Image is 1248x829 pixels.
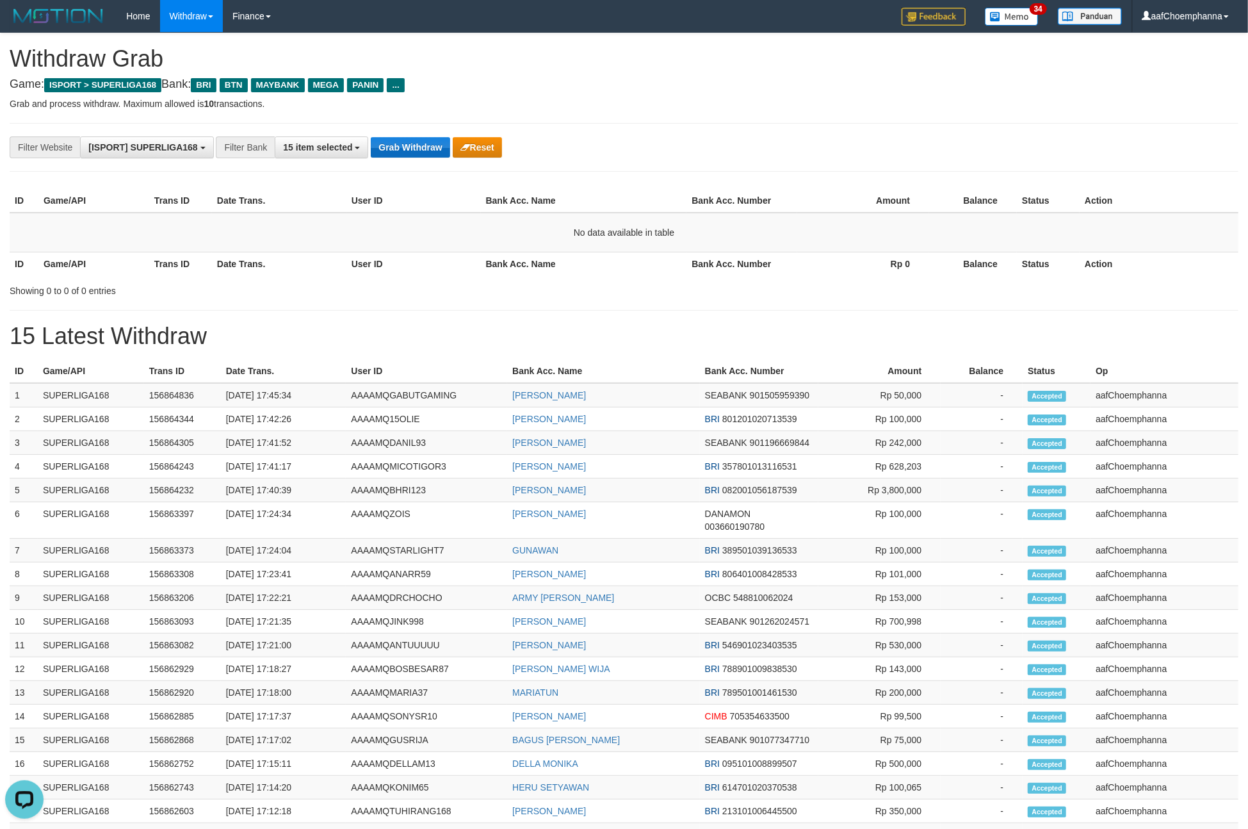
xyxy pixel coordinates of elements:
[10,634,38,657] td: 11
[512,640,586,650] a: [PERSON_NAME]
[144,407,221,431] td: 156864344
[929,252,1017,275] th: Balance
[512,545,558,555] a: GUNAWAN
[10,586,38,610] td: 9
[481,252,687,275] th: Bank Acc. Name
[38,189,149,213] th: Game/API
[941,359,1023,383] th: Balance
[722,806,797,816] span: Copy 213101006445500 to clipboard
[1090,657,1238,681] td: aafChoemphanna
[1028,414,1066,425] span: Accepted
[722,569,797,579] span: Copy 806401008428533 to clipboard
[346,752,507,776] td: AAAAMQDELLAM13
[10,136,80,158] div: Filter Website
[221,479,346,502] td: [DATE] 17:40:39
[221,800,346,823] td: [DATE] 17:12:18
[144,681,221,705] td: 156862920
[38,657,144,681] td: SUPERLIGA168
[1030,3,1047,15] span: 34
[221,431,346,455] td: [DATE] 17:41:52
[38,383,144,407] td: SUPERLIGA168
[1028,783,1066,794] span: Accepted
[705,485,720,495] span: BRI
[10,97,1238,110] p: Grab and process withdraw. Maximum allowed is transactions.
[1090,610,1238,634] td: aafChoemphanna
[1028,735,1066,746] span: Accepted
[38,586,144,610] td: SUPERLIGA168
[10,359,38,383] th: ID
[387,78,404,92] span: ...
[722,664,797,674] span: Copy 788901009838530 to clipboard
[221,776,346,800] td: [DATE] 17:14:20
[221,610,346,634] td: [DATE] 17:21:35
[346,776,507,800] td: AAAAMQKONIM65
[750,616,809,627] span: Copy 901262024571 to clipboard
[512,616,586,627] a: [PERSON_NAME]
[346,252,481,275] th: User ID
[149,189,212,213] th: Trans ID
[1090,383,1238,407] td: aafChoemphanna
[686,252,797,275] th: Bank Acc. Number
[985,8,1039,26] img: Button%20Memo.svg
[818,586,941,610] td: Rp 153,000
[730,711,790,721] span: Copy 705354633500 to clipboard
[1023,359,1090,383] th: Status
[722,687,797,698] span: Copy 789501001461530 to clipboard
[346,657,507,681] td: AAAAMQBOSBESAR87
[453,137,502,158] button: Reset
[144,562,221,586] td: 156863308
[221,728,346,752] td: [DATE] 17:17:02
[346,189,481,213] th: User ID
[941,681,1023,705] td: -
[10,78,1238,91] h4: Game: Bank:
[750,735,809,745] span: Copy 901077347710 to clipboard
[733,593,793,603] span: Copy 548810062024 to clipboard
[705,806,720,816] span: BRI
[512,414,586,424] a: [PERSON_NAME]
[144,455,221,479] td: 156864243
[346,728,507,752] td: AAAAMQGUSRIJA
[38,728,144,752] td: SUPERLIGA168
[512,509,586,519] a: [PERSON_NAME]
[1028,664,1066,675] span: Accepted
[346,455,507,479] td: AAAAMQMICOTIGOR3
[941,657,1023,681] td: -
[512,735,620,745] a: BAGUS [PERSON_NAME]
[705,414,720,424] span: BRI
[722,759,797,769] span: Copy 095101008899507 to clipboard
[797,189,929,213] th: Amount
[38,705,144,728] td: SUPERLIGA168
[1028,486,1066,497] span: Accepted
[512,687,558,698] a: MARIATUN
[144,728,221,752] td: 156862868
[144,752,221,776] td: 156862752
[1058,8,1122,25] img: panduan.png
[1017,189,1080,213] th: Status
[705,711,727,721] span: CIMB
[38,610,144,634] td: SUPERLIGA168
[705,545,720,555] span: BRI
[221,502,346,539] td: [DATE] 17:24:34
[144,383,221,407] td: 156864836
[38,681,144,705] td: SUPERLIGA168
[221,681,346,705] td: [DATE] 17:18:00
[144,539,221,562] td: 156863373
[512,569,586,579] a: [PERSON_NAME]
[1028,570,1066,580] span: Accepted
[941,502,1023,539] td: -
[1028,593,1066,604] span: Accepted
[346,586,507,610] td: AAAAMQDRCHOCHO
[1028,807,1066,817] span: Accepted
[1028,688,1066,699] span: Accepted
[10,324,1238,349] h1: 15 Latest Withdraw
[722,545,797,555] span: Copy 389501039136533 to clipboard
[941,705,1023,728] td: -
[1090,455,1238,479] td: aafChoemphanna
[818,407,941,431] td: Rp 100,000
[705,461,720,472] span: BRI
[346,383,507,407] td: AAAAMQGABUTGAMING
[44,78,161,92] span: ISPORT > SUPERLIGA168
[941,586,1023,610] td: -
[346,800,507,823] td: AAAAMQTUHIRANG168
[346,681,507,705] td: AAAAMQMARIA37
